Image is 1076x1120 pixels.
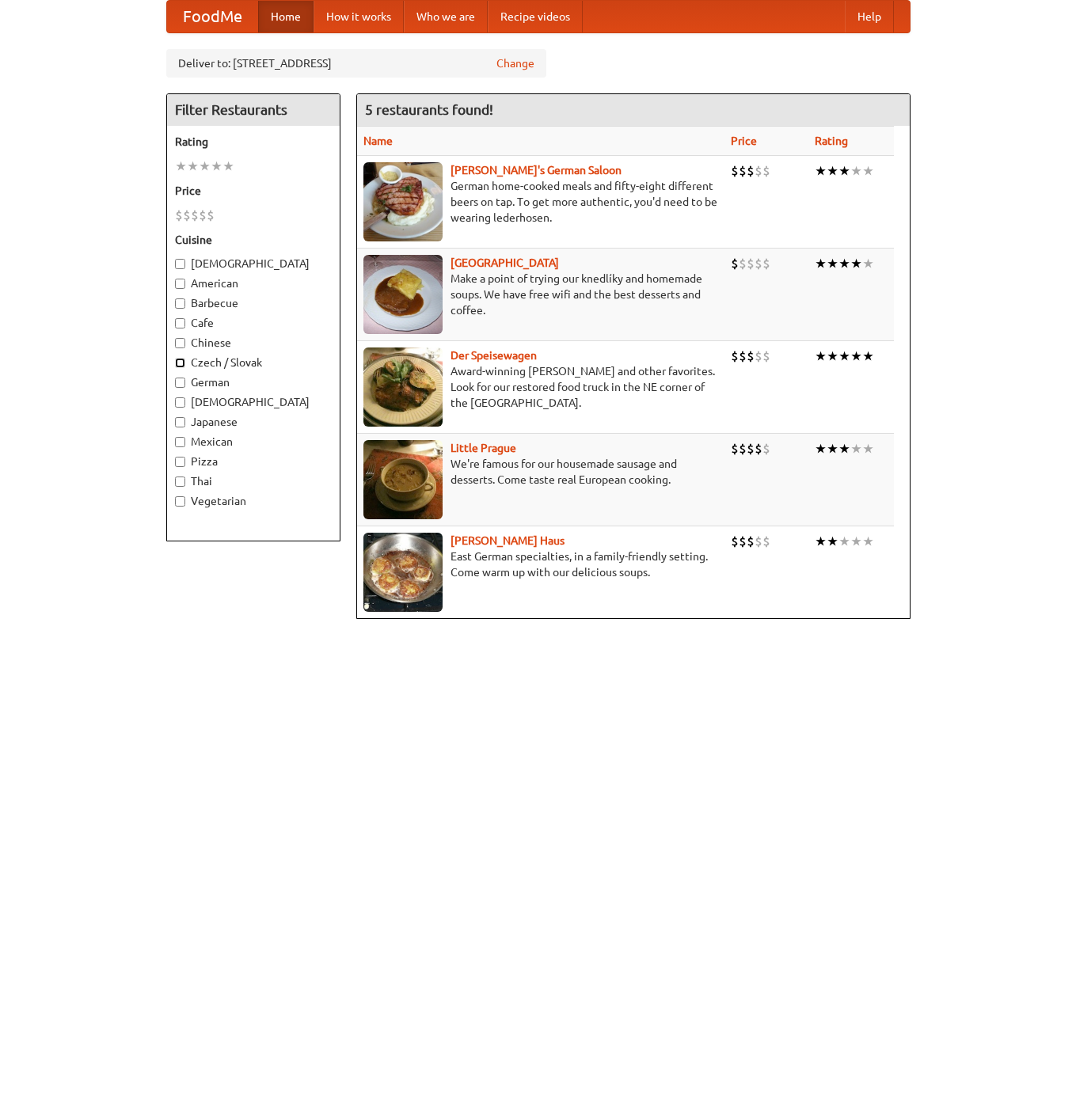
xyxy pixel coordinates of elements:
[747,533,755,550] li: $
[175,473,332,489] label: Thai
[363,347,443,427] img: speisewagen.jpg
[731,440,739,457] li: $
[731,347,739,365] li: $
[862,440,874,457] li: ★
[175,496,185,507] input: Vegetarian
[175,417,185,427] input: Japanese
[167,1,258,32] a: FoodMe
[166,49,546,78] div: Deliver to: [STREET_ADDRESS]
[731,162,739,180] li: $
[175,335,332,351] label: Chinese
[258,1,314,32] a: Home
[496,55,534,71] a: Change
[175,437,185,447] input: Mexican
[199,207,207,224] li: $
[755,255,762,272] li: $
[175,374,332,390] label: German
[747,440,755,457] li: $
[175,476,185,487] input: Thai
[175,457,185,467] input: Pizza
[451,349,537,362] a: Der Speisewagen
[404,1,488,32] a: Who we are
[747,255,755,272] li: $
[815,440,827,457] li: ★
[363,135,393,147] a: Name
[850,162,862,180] li: ★
[175,493,332,509] label: Vegetarian
[731,255,739,272] li: $
[827,347,838,365] li: ★
[838,533,850,550] li: ★
[815,255,827,272] li: ★
[175,259,185,269] input: [DEMOGRAPHIC_DATA]
[175,454,332,469] label: Pizza
[850,255,862,272] li: ★
[838,347,850,365] li: ★
[451,256,559,269] a: [GEOGRAPHIC_DATA]
[815,347,827,365] li: ★
[827,162,838,180] li: ★
[314,1,404,32] a: How it works
[827,533,838,550] li: ★
[739,440,747,457] li: $
[363,533,443,612] img: kohlhaus.jpg
[175,355,332,370] label: Czech / Slovak
[845,1,894,32] a: Help
[731,533,739,550] li: $
[207,207,215,224] li: $
[175,397,185,408] input: [DEMOGRAPHIC_DATA]
[451,442,516,454] a: Little Prague
[451,534,565,547] a: [PERSON_NAME] Haus
[838,255,850,272] li: ★
[747,162,755,180] li: $
[850,533,862,550] li: ★
[862,347,874,365] li: ★
[815,135,848,147] a: Rating
[755,162,762,180] li: $
[175,298,185,309] input: Barbecue
[739,533,747,550] li: $
[363,162,443,241] img: esthers.jpg
[838,162,850,180] li: ★
[175,315,332,331] label: Cafe
[451,164,622,177] b: [PERSON_NAME]'s German Saloon
[175,338,185,348] input: Chinese
[363,178,718,226] p: German home-cooked meals and fifty-eight different beers on tap. To get more authentic, you'd nee...
[175,275,332,291] label: American
[762,162,770,180] li: $
[862,162,874,180] li: ★
[187,158,199,175] li: ★
[762,347,770,365] li: $
[175,158,187,175] li: ★
[762,533,770,550] li: $
[838,440,850,457] li: ★
[175,279,185,289] input: American
[739,162,747,180] li: $
[175,256,332,271] label: [DEMOGRAPHIC_DATA]
[175,414,332,430] label: Japanese
[731,135,757,147] a: Price
[862,533,874,550] li: ★
[175,378,185,388] input: German
[815,162,827,180] li: ★
[739,347,747,365] li: $
[183,207,191,224] li: $
[762,255,770,272] li: $
[175,134,332,150] h5: Rating
[175,232,332,248] h5: Cuisine
[755,533,762,550] li: $
[175,183,332,199] h5: Price
[363,549,718,580] p: East German specialties, in a family-friendly setting. Come warm up with our delicious soups.
[755,440,762,457] li: $
[365,102,493,117] ng-pluralize: 5 restaurants found!
[211,158,222,175] li: ★
[363,255,443,334] img: czechpoint.jpg
[850,347,862,365] li: ★
[862,255,874,272] li: ★
[175,295,332,311] label: Barbecue
[175,207,183,224] li: $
